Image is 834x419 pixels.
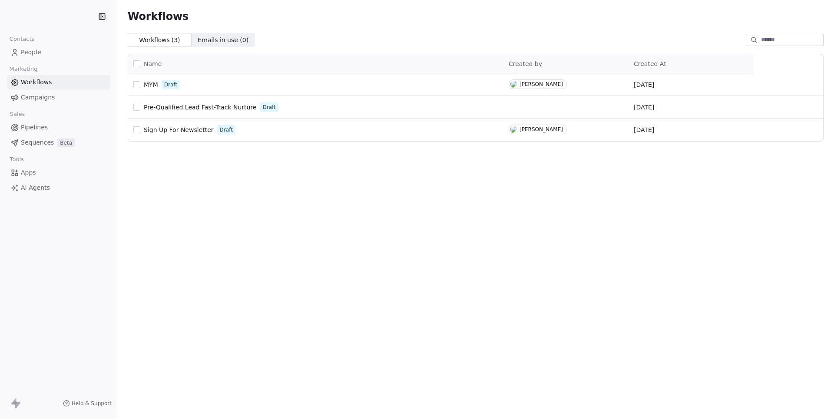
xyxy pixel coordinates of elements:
[7,45,110,59] a: People
[144,126,214,133] span: Sign Up For Newsletter
[634,60,666,67] span: Created At
[198,36,248,45] span: Emails in use ( 0 )
[6,108,29,121] span: Sales
[144,81,158,88] span: MYM
[7,120,110,135] a: Pipelines
[128,10,189,23] span: Workflows
[21,48,41,57] span: People
[6,153,27,166] span: Tools
[144,104,256,111] span: Pre-Qualified Lead Fast-Track Nurture
[634,125,654,134] span: [DATE]
[510,81,517,88] img: M
[63,400,112,407] a: Help & Support
[21,93,55,102] span: Campaigns
[21,183,50,192] span: AI Agents
[634,80,654,89] span: [DATE]
[21,123,48,132] span: Pipelines
[520,81,563,87] div: [PERSON_NAME]
[21,138,54,147] span: Sequences
[7,75,110,89] a: Workflows
[509,60,542,67] span: Created by
[634,103,654,112] span: [DATE]
[144,59,162,69] span: Name
[144,80,158,89] a: MYM
[262,103,275,111] span: Draft
[6,33,38,46] span: Contacts
[7,181,110,195] a: AI Agents
[220,126,233,134] span: Draft
[7,90,110,105] a: Campaigns
[21,78,52,87] span: Workflows
[6,63,41,76] span: Marketing
[520,126,563,132] div: [PERSON_NAME]
[57,139,75,147] span: Beta
[7,135,110,150] a: SequencesBeta
[7,165,110,180] a: Apps
[164,81,177,89] span: Draft
[144,125,214,134] a: Sign Up For Newsletter
[144,103,256,112] a: Pre-Qualified Lead Fast-Track Nurture
[21,168,36,177] span: Apps
[510,126,517,133] img: M
[72,400,112,407] span: Help & Support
